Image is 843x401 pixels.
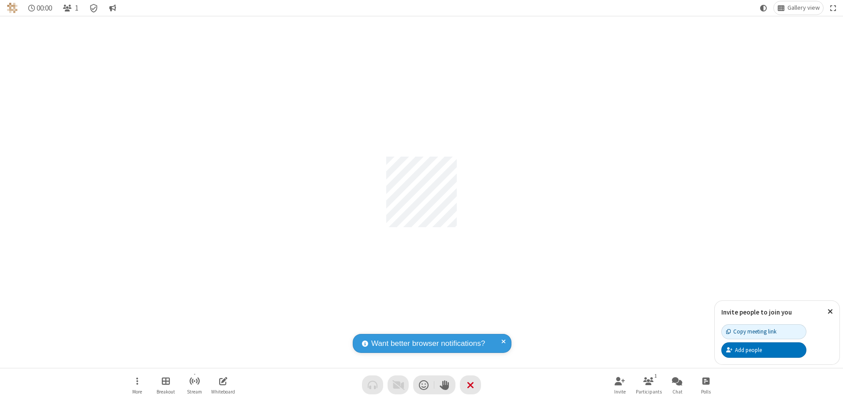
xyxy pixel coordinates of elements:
[37,4,52,12] span: 00:00
[86,1,102,15] div: Meeting details Encryption enabled
[636,389,662,394] span: Participants
[59,1,82,15] button: Open participant list
[721,324,806,339] button: Copy meeting link
[757,1,771,15] button: Using system theme
[635,372,662,397] button: Open participant list
[434,375,455,394] button: Raise hand
[153,372,179,397] button: Manage Breakout Rooms
[25,1,56,15] div: Timer
[124,372,150,397] button: Open menu
[413,375,434,394] button: Send a reaction
[721,342,806,357] button: Add people
[210,372,236,397] button: Open shared whiteboard
[607,372,633,397] button: Invite participants (Alt+I)
[388,375,409,394] button: Video
[362,375,383,394] button: Audio problem - check your Internet connection or call by phone
[827,1,840,15] button: Fullscreen
[7,3,18,13] img: QA Selenium DO NOT DELETE OR CHANGE
[105,1,119,15] button: Conversation
[774,1,823,15] button: Change layout
[672,389,683,394] span: Chat
[821,301,839,322] button: Close popover
[132,389,142,394] span: More
[460,375,481,394] button: End or leave meeting
[371,338,485,349] span: Want better browser notifications?
[693,372,719,397] button: Open poll
[721,308,792,316] label: Invite people to join you
[75,4,78,12] span: 1
[652,372,660,380] div: 1
[187,389,202,394] span: Stream
[614,389,626,394] span: Invite
[726,327,776,336] div: Copy meeting link
[211,389,235,394] span: Whiteboard
[181,372,208,397] button: Start streaming
[787,4,820,11] span: Gallery view
[664,372,690,397] button: Open chat
[157,389,175,394] span: Breakout
[701,389,711,394] span: Polls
